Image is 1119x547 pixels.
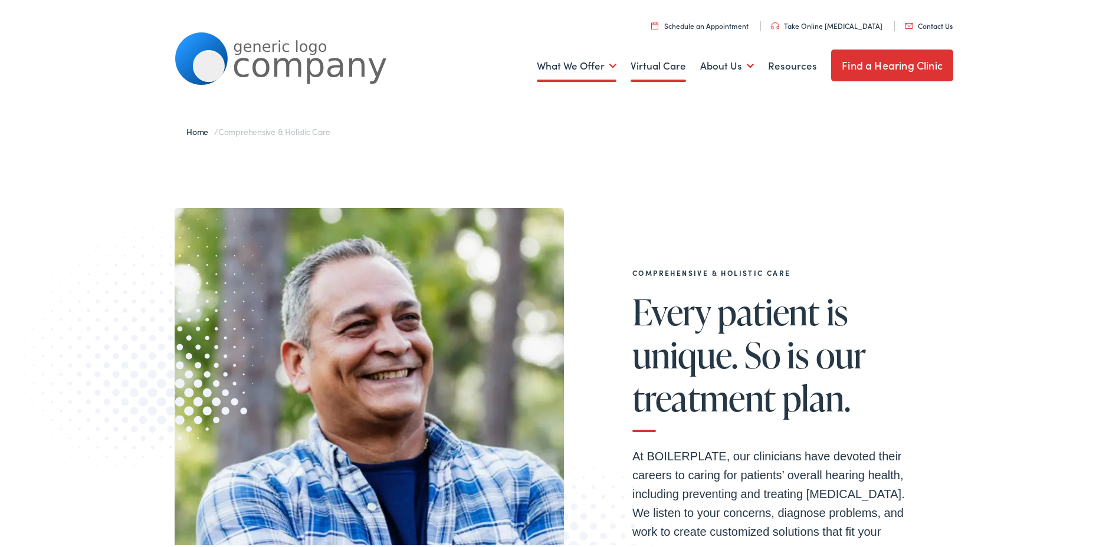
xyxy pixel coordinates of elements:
[816,333,866,372] span: our
[651,18,749,28] a: Schedule an Appointment
[782,376,850,415] span: plan.
[186,123,330,135] span: /
[632,333,738,372] span: unique.
[787,333,809,372] span: is
[768,42,817,85] a: Resources
[631,42,686,85] a: Virtual Care
[905,18,953,28] a: Contact Us
[632,290,711,329] span: Every
[826,290,848,329] span: is
[651,19,658,27] img: utility icon
[831,47,953,79] a: Find a Hearing Clinic
[771,18,882,28] a: Take Online [MEDICAL_DATA]
[744,333,780,372] span: So
[905,21,913,27] img: utility icon
[771,20,779,27] img: utility icon
[186,123,214,135] a: Home
[717,290,819,329] span: patient
[537,42,616,85] a: What We Offer
[632,376,776,415] span: treatment
[218,123,330,135] span: Comprehensive & Holistic Care
[632,266,915,275] h2: Comprehensive & Holistic Care
[700,42,754,85] a: About Us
